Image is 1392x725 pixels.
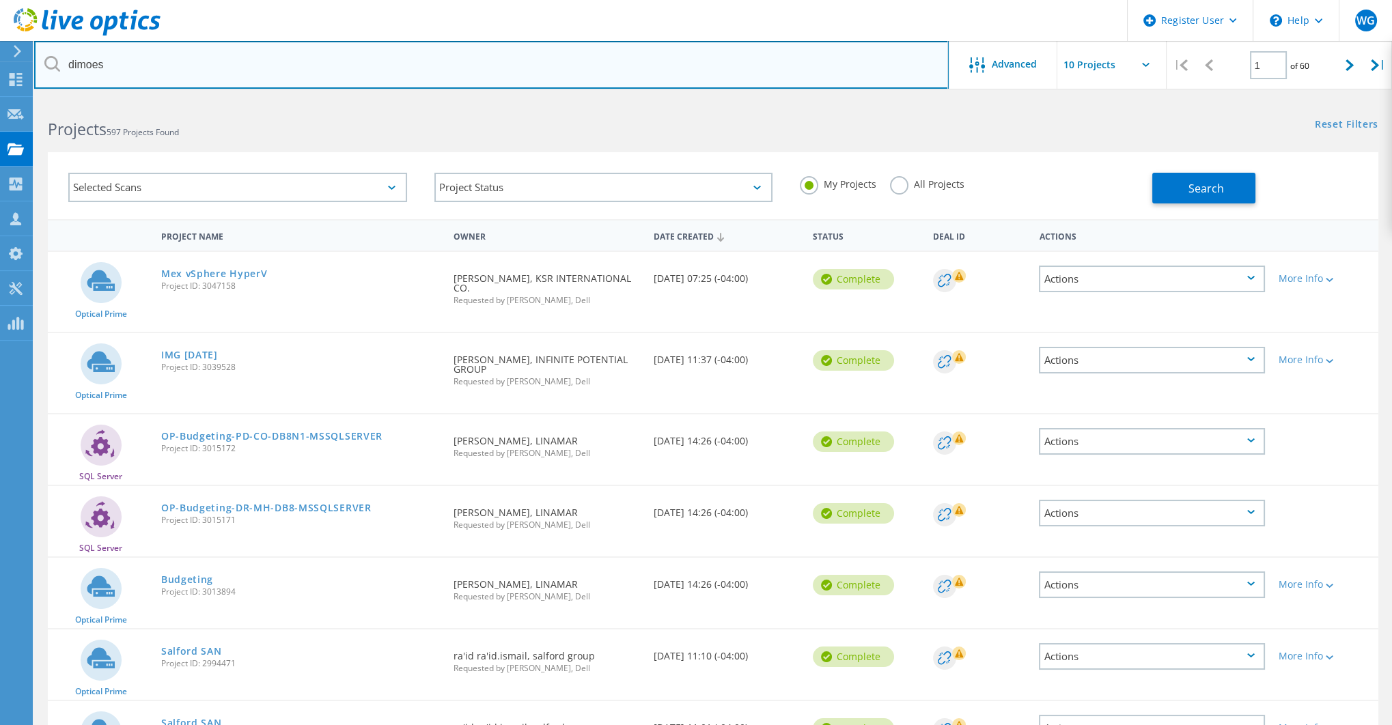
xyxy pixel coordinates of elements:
div: Date Created [647,223,807,248]
span: SQL Server [79,544,122,552]
div: Project Status [434,173,773,202]
div: Actions [1039,500,1265,526]
div: Complete [813,575,894,595]
div: Actions [1039,347,1265,373]
div: [PERSON_NAME], LINAMAR [447,486,646,543]
span: Requested by [PERSON_NAME], Dell [454,296,639,304]
span: Requested by [PERSON_NAME], Dell [454,664,639,672]
div: [PERSON_NAME], LINAMAR [447,558,646,614]
span: SQL Server [79,472,122,481]
span: Optical Prime [75,687,127,696]
div: Owner [447,223,646,248]
div: Actions [1039,571,1265,598]
div: More Info [1279,651,1372,661]
span: of 60 [1290,60,1309,72]
div: [PERSON_NAME], KSR INTERNATIONAL CO. [447,252,646,318]
span: WG [1356,15,1375,26]
span: 597 Projects Found [107,126,179,138]
button: Search [1152,173,1255,203]
div: More Info [1279,355,1372,365]
div: [DATE] 11:37 (-04:00) [647,333,807,378]
div: Status [806,223,925,248]
span: Optical Prime [75,391,127,399]
label: My Projects [800,176,876,189]
div: [PERSON_NAME], INFINITE POTENTIAL GROUP [447,333,646,399]
div: Selected Scans [68,173,407,202]
div: ra'id ra'id.ismail, salford group [447,629,646,686]
div: Deal Id [926,223,1033,248]
span: Optical Prime [75,616,127,624]
div: Project Name [154,223,447,248]
a: OP-Budgeting-PD-CO-DB8N1-MSSQLSERVER [161,431,382,441]
div: | [1167,41,1195,89]
a: IMG [DATE] [161,350,218,360]
svg: \n [1270,14,1282,27]
div: Actions [1039,428,1265,455]
div: [DATE] 11:10 (-04:00) [647,629,807,674]
a: OP-Budgeting-DR-MH-DB8-MSSQLSERVER [161,503,372,513]
span: Project ID: 2994471 [161,659,441,668]
span: Optical Prime [75,310,127,318]
span: Requested by [PERSON_NAME], Dell [454,593,639,601]
b: Projects [48,118,107,140]
div: Complete [813,503,894,524]
div: Complete [813,350,894,371]
span: Project ID: 3015171 [161,516,441,524]
div: More Info [1279,580,1372,589]
span: Project ID: 3039528 [161,363,441,371]
div: [PERSON_NAME], LINAMAR [447,414,646,471]
span: Project ID: 3047158 [161,282,441,290]
div: Actions [1032,223,1272,248]
div: [DATE] 07:25 (-04:00) [647,252,807,297]
div: [DATE] 14:26 (-04:00) [647,414,807,459]
label: All Projects [890,176,964,189]
div: Complete [813,431,894,452]
span: Project ID: 3013894 [161,588,441,596]
div: | [1364,41,1392,89]
span: Advanced [992,59,1037,69]
div: Complete [813,646,894,667]
div: [DATE] 14:26 (-04:00) [647,558,807,603]
div: Actions [1039,266,1265,292]
a: Salford SAN [161,646,222,656]
div: [DATE] 14:26 (-04:00) [647,486,807,531]
span: Search [1188,181,1224,196]
div: More Info [1279,274,1372,283]
a: Budgeting [161,575,213,584]
a: Live Optics Dashboard [14,29,161,38]
span: Requested by [PERSON_NAME], Dell [454,378,639,386]
span: Requested by [PERSON_NAME], Dell [454,449,639,457]
span: Requested by [PERSON_NAME], Dell [454,521,639,529]
div: Actions [1039,643,1265,670]
a: Mex vSphere HyperV [161,269,268,279]
a: Reset Filters [1315,119,1378,131]
div: Complete [813,269,894,289]
input: Search projects by name, owner, ID, company, etc [34,41,949,89]
span: Project ID: 3015172 [161,444,441,453]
